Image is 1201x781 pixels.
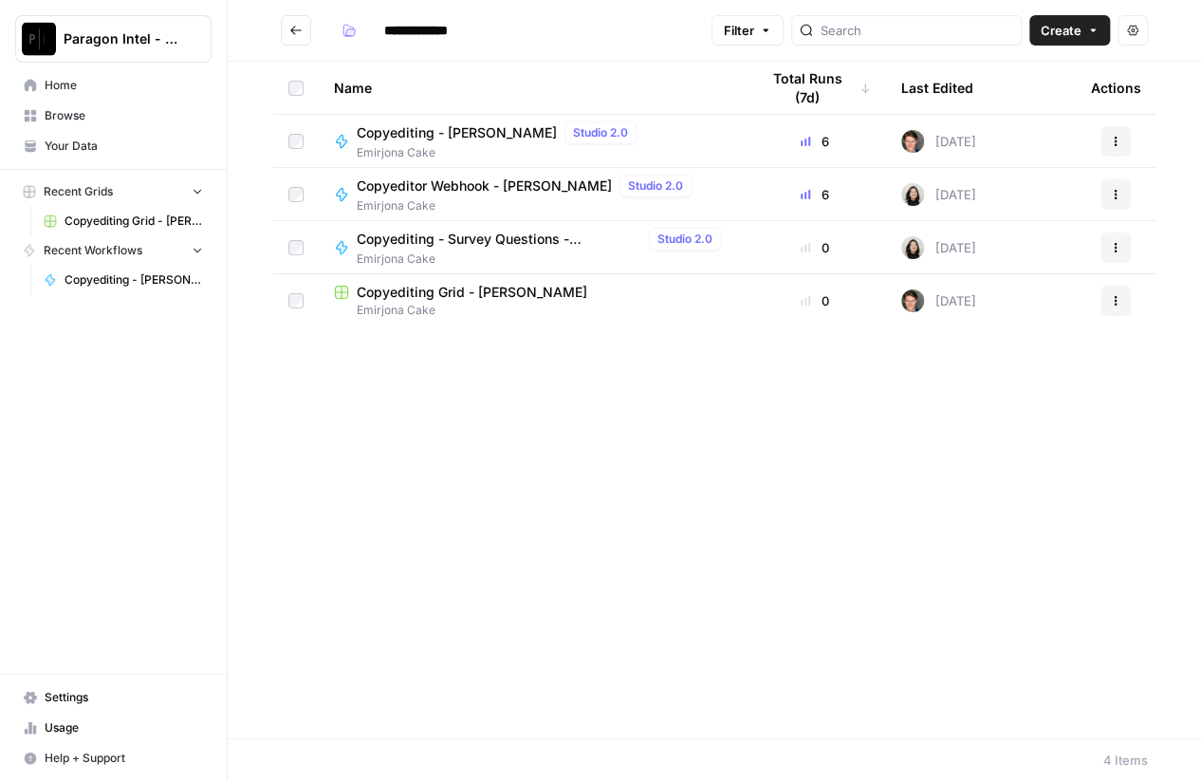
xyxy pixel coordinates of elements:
[1029,15,1110,46] button: Create
[759,291,871,310] div: 0
[759,132,871,151] div: 6
[15,15,212,63] button: Workspace: Paragon Intel - Copyediting
[64,29,178,48] span: Paragon Intel - Copyediting
[357,251,729,268] span: Emirjona Cake
[901,289,976,312] div: [DATE]
[759,185,871,204] div: 6
[15,70,212,101] a: Home
[357,283,587,302] span: Copyediting Grid - [PERSON_NAME]
[15,236,212,265] button: Recent Workflows
[45,689,203,706] span: Settings
[759,62,871,114] div: Total Runs (7d)
[45,719,203,736] span: Usage
[65,213,203,230] span: Copyediting Grid - [PERSON_NAME]
[44,242,142,259] span: Recent Workflows
[901,183,924,206] img: t5ef5oef8zpw1w4g2xghobes91mw
[15,131,212,161] a: Your Data
[901,236,924,259] img: t5ef5oef8zpw1w4g2xghobes91mw
[759,238,871,257] div: 0
[901,183,976,206] div: [DATE]
[334,283,729,319] a: Copyediting Grid - [PERSON_NAME]Emirjona Cake
[44,183,113,200] span: Recent Grids
[901,62,973,114] div: Last Edited
[334,175,729,214] a: Copyeditor Webhook - [PERSON_NAME]Studio 2.0Emirjona Cake
[821,21,1013,40] input: Search
[281,15,311,46] button: Go back
[357,144,644,161] span: Emirjona Cake
[45,77,203,94] span: Home
[357,123,557,142] span: Copyediting - [PERSON_NAME]
[45,107,203,124] span: Browse
[573,124,628,141] span: Studio 2.0
[35,206,212,236] a: Copyediting Grid - [PERSON_NAME]
[22,22,56,56] img: Paragon Intel - Copyediting Logo
[901,130,976,153] div: [DATE]
[15,101,212,131] a: Browse
[15,177,212,206] button: Recent Grids
[357,230,641,249] span: Copyediting - Survey Questions - [PERSON_NAME]
[901,130,924,153] img: qw00ik6ez51o8uf7vgx83yxyzow9
[901,289,924,312] img: qw00ik6ez51o8uf7vgx83yxyzow9
[15,743,212,773] button: Help + Support
[334,121,729,161] a: Copyediting - [PERSON_NAME]Studio 2.0Emirjona Cake
[724,21,754,40] span: Filter
[1041,21,1081,40] span: Create
[1091,62,1141,114] div: Actions
[15,682,212,713] a: Settings
[65,271,203,288] span: Copyediting - [PERSON_NAME]
[334,302,729,319] span: Emirjona Cake
[357,177,612,195] span: Copyeditor Webhook - [PERSON_NAME]
[334,62,729,114] div: Name
[711,15,784,46] button: Filter
[657,231,712,248] span: Studio 2.0
[45,138,203,155] span: Your Data
[901,236,976,259] div: [DATE]
[35,265,212,295] a: Copyediting - [PERSON_NAME]
[628,177,683,195] span: Studio 2.0
[1103,751,1148,770] div: 4 Items
[15,713,212,743] a: Usage
[45,750,203,767] span: Help + Support
[334,228,729,268] a: Copyediting - Survey Questions - [PERSON_NAME]Studio 2.0Emirjona Cake
[357,197,699,214] span: Emirjona Cake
